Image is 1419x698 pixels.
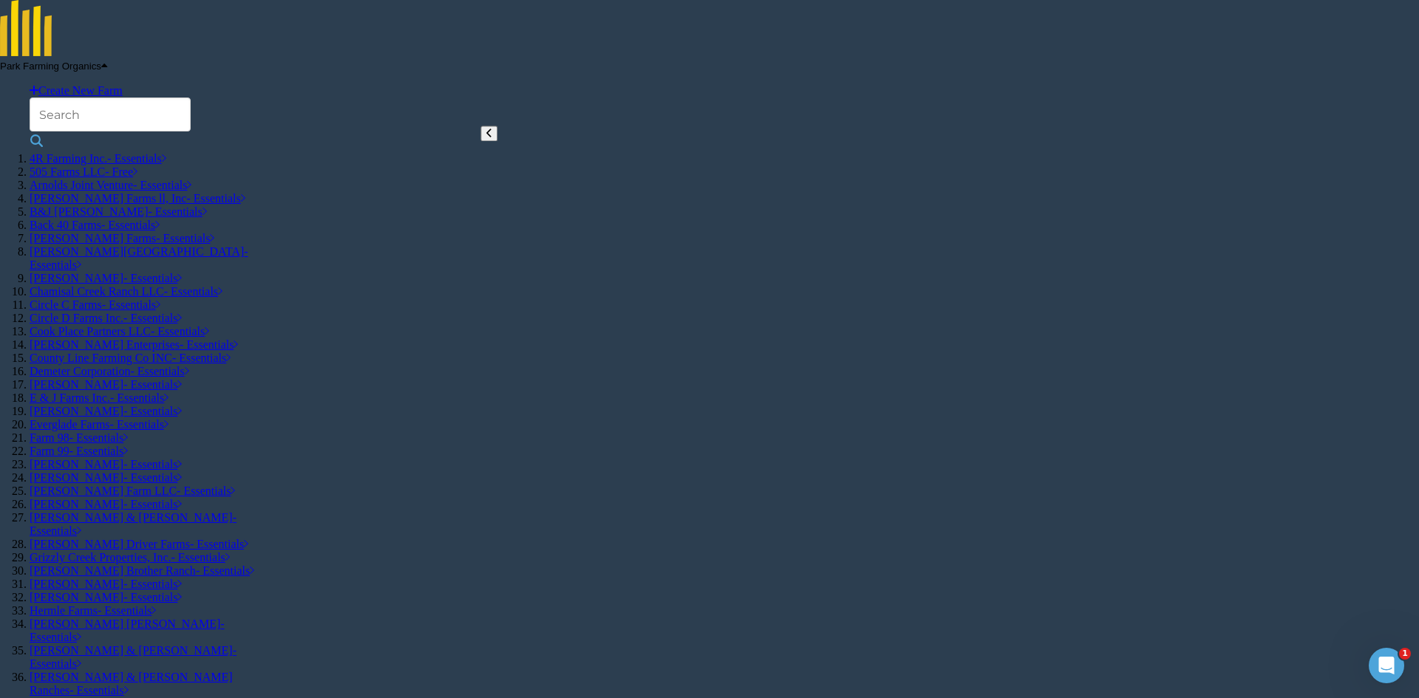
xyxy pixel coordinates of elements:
[30,365,189,377] a: Demeter Corporation- Essentials
[30,498,182,510] a: [PERSON_NAME]- Essentials
[30,84,123,97] a: Create New Farm
[30,431,128,444] a: Farm 98- Essentials
[30,298,160,311] a: Circle C Farms- Essentials
[30,378,182,391] a: [PERSON_NAME]- Essentials
[30,551,230,564] a: Grizzly Creek Properties, Inc.- Essentials
[30,232,214,244] a: [PERSON_NAME] Farms- Essentials
[30,564,254,577] a: [PERSON_NAME] Brother Ranch- Essentials
[30,272,182,284] a: [PERSON_NAME]- Essentials
[30,325,209,338] a: Cook Place Partners LLC- Essentials
[30,578,182,590] a: [PERSON_NAME]- Essentials
[30,617,225,643] a: [PERSON_NAME] [PERSON_NAME]- Essentials
[30,405,182,417] a: [PERSON_NAME]- Essentials
[1369,648,1404,683] iframe: Intercom live chat
[30,644,236,670] a: [PERSON_NAME] & [PERSON_NAME]- Essentials
[30,418,169,431] a: Everglade Farms- Essentials
[30,445,128,457] a: Farm 99- Essentials
[30,219,160,231] a: Back 40 Farms- Essentials
[30,458,182,471] a: [PERSON_NAME]- Essentials
[30,97,191,131] input: Search
[30,538,248,550] a: [PERSON_NAME] Driver Farms- Essentials
[30,285,222,298] a: Chamisal Creek Ranch LLC- Essentials
[30,471,182,484] a: [PERSON_NAME]- Essentials
[30,352,231,364] a: County Line Farming Co INC- Essentials
[1399,648,1411,660] span: 1
[30,152,166,165] a: 4R Farming Inc.- Essentials
[30,591,182,603] a: [PERSON_NAME]- Essentials
[30,511,236,537] a: [PERSON_NAME] & [PERSON_NAME]- Essentials
[30,192,245,205] a: [PERSON_NAME] Farms ll, Inc- Essentials
[30,604,156,617] a: Hermle Farms- Essentials
[30,671,233,697] a: [PERSON_NAME] & [PERSON_NAME] Ranches- Essentials
[30,312,182,324] a: Circle D Farms Inc.- Essentials
[30,391,169,404] a: E & J Farms Inc.- Essentials
[30,165,137,178] a: 505 Farms LLC- Free
[30,131,44,149] img: svg+xml;base64,PHN2ZyB4bWxucz0iaHR0cDovL3d3dy53My5vcmcvMjAwMC9zdmciIHdpZHRoPSIxOSIgaGVpZ2h0PSIyNC...
[30,485,235,497] a: [PERSON_NAME] Farm LLC- Essentials
[30,338,238,351] a: [PERSON_NAME] Enterprises- Essentials
[30,245,248,271] a: [PERSON_NAME][GEOGRAPHIC_DATA]- Essentials
[30,205,207,218] a: B&J [PERSON_NAME]- Essentials
[30,179,191,191] a: Arnolds Joint Venture- Essentials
